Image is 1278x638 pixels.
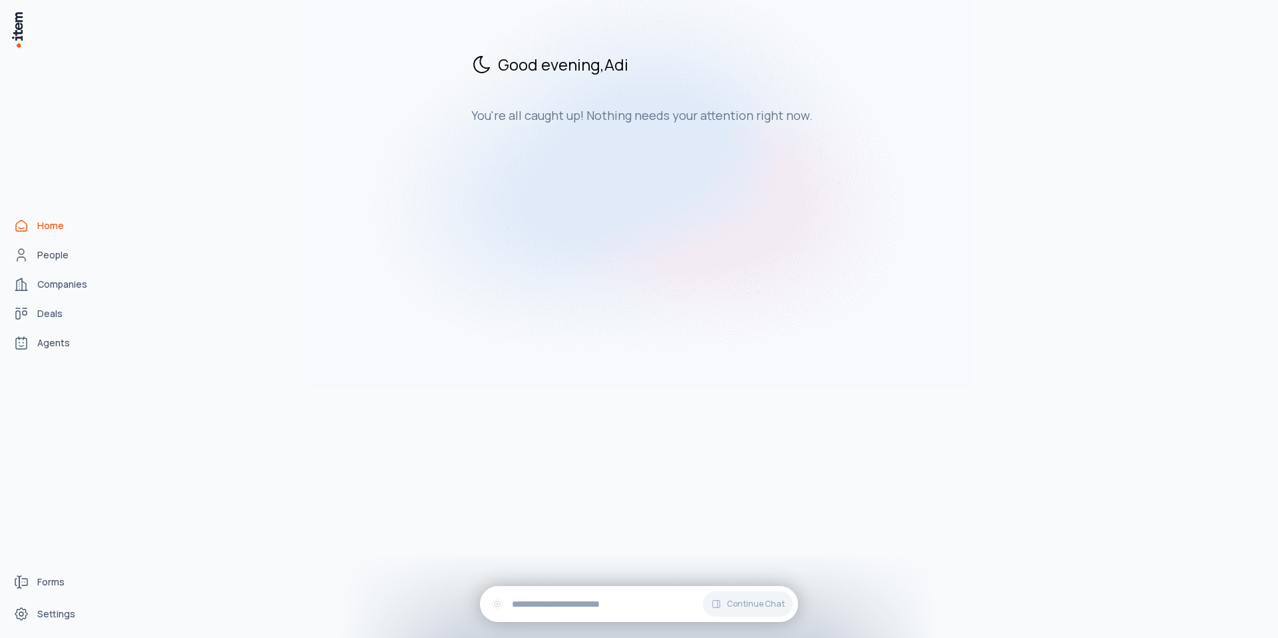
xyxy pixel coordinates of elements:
[8,271,109,298] a: Companies
[37,307,63,320] span: Deals
[471,53,919,75] h2: Good evening , Adi
[37,248,69,262] span: People
[8,212,109,239] a: Home
[8,569,109,595] a: Forms
[8,330,109,356] a: Agents
[37,336,70,350] span: Agents
[37,278,87,291] span: Companies
[480,586,798,622] div: Continue Chat
[11,11,24,49] img: Item Brain Logo
[471,107,919,123] h3: You're all caught up! Nothing needs your attention right now.
[37,575,65,589] span: Forms
[8,601,109,627] a: Settings
[8,300,109,327] a: Deals
[8,242,109,268] a: People
[727,599,785,609] span: Continue Chat
[703,591,793,617] button: Continue Chat
[37,607,75,621] span: Settings
[37,219,64,232] span: Home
